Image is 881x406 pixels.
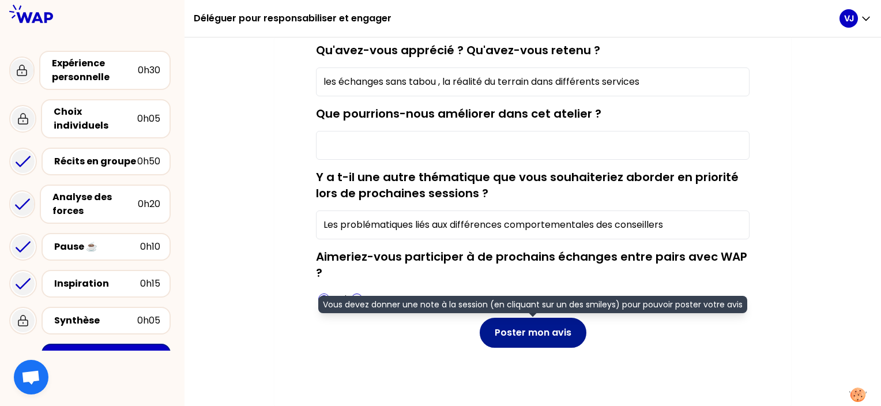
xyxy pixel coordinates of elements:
[54,277,140,291] div: Inspiration
[54,155,137,168] div: Récits en groupe
[54,314,137,328] div: Synthèse
[54,240,140,254] div: Pause ☕️
[137,112,160,126] div: 0h05
[140,277,160,291] div: 0h15
[318,296,747,313] span: Vous devez donner une note à la session (en cliquant sur un des smileys) pour pouvoir poster votr...
[140,240,160,254] div: 0h10
[365,292,383,306] p: Non
[332,292,347,306] p: Oui
[54,105,137,133] div: Choix individuels
[14,360,48,394] div: Ouvrir le chat
[138,197,160,211] div: 0h20
[138,63,160,77] div: 0h30
[316,106,601,122] label: Que pourrions-nous améliorer dans cet atelier ?
[839,9,872,28] button: VJ
[54,349,160,363] div: Evaluer
[316,42,600,58] label: Qu'avez-vous apprécié ? Qu'avez-vous retenu ?
[52,190,138,218] div: Analyse des forces
[137,155,160,168] div: 0h50
[480,318,586,348] button: Poster mon avis
[137,314,160,328] div: 0h05
[52,57,138,84] div: Expérience personnelle
[316,169,739,201] label: Y a t-il une autre thématique que vous souhaiteriez aborder en priorité lors de prochaines sessio...
[844,13,854,24] p: VJ
[316,249,747,281] label: Aimeriez-vous participer à de prochains échanges entre pairs avec WAP ?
